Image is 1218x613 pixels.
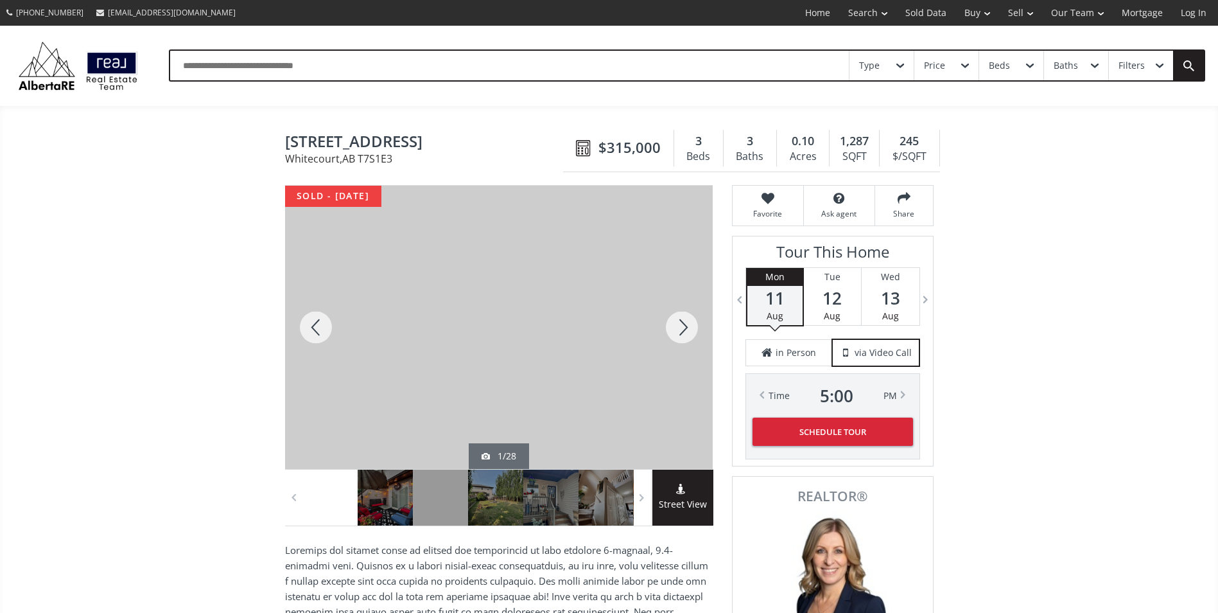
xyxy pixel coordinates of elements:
[285,186,381,207] div: sold - [DATE]
[989,61,1010,70] div: Beds
[482,450,516,463] div: 1/28
[840,133,869,150] span: 1,287
[824,310,840,322] span: Aug
[783,147,822,166] div: Acres
[783,133,822,150] div: 0.10
[598,138,661,157] span: $315,000
[747,289,803,307] span: 11
[1118,61,1145,70] div: Filters
[652,497,713,512] span: Street View
[804,289,861,307] span: 12
[886,133,932,150] div: 245
[859,61,880,70] div: Type
[753,418,913,446] button: Schedule Tour
[924,61,945,70] div: Price
[769,387,897,405] div: Time PM
[804,268,861,286] div: Tue
[739,208,797,219] span: Favorite
[767,310,783,322] span: Aug
[820,387,853,405] span: 5 : 00
[285,154,570,164] span: Whitecourt , AB T7S1E3
[747,268,803,286] div: Mon
[681,147,717,166] div: Beds
[13,39,143,93] img: Logo
[90,1,242,24] a: [EMAIL_ADDRESS][DOMAIN_NAME]
[747,490,919,503] span: REALTOR®
[285,133,570,153] span: 1 Birch Lane
[745,243,920,267] h3: Tour This Home
[681,133,717,150] div: 3
[16,7,83,18] span: [PHONE_NUMBER]
[882,208,927,219] span: Share
[108,7,236,18] span: [EMAIL_ADDRESS][DOMAIN_NAME]
[730,133,770,150] div: 3
[810,208,868,219] span: Ask agent
[730,147,770,166] div: Baths
[886,147,932,166] div: $/SQFT
[1054,61,1078,70] div: Baths
[855,346,912,359] span: via Video Call
[862,268,919,286] div: Wed
[862,289,919,307] span: 13
[776,346,816,359] span: in Person
[836,147,873,166] div: SQFT
[285,186,713,469] div: 1 Birch Lane Whitecourt, AB T7S1E3 - Photo 1 of 28
[882,310,899,322] span: Aug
